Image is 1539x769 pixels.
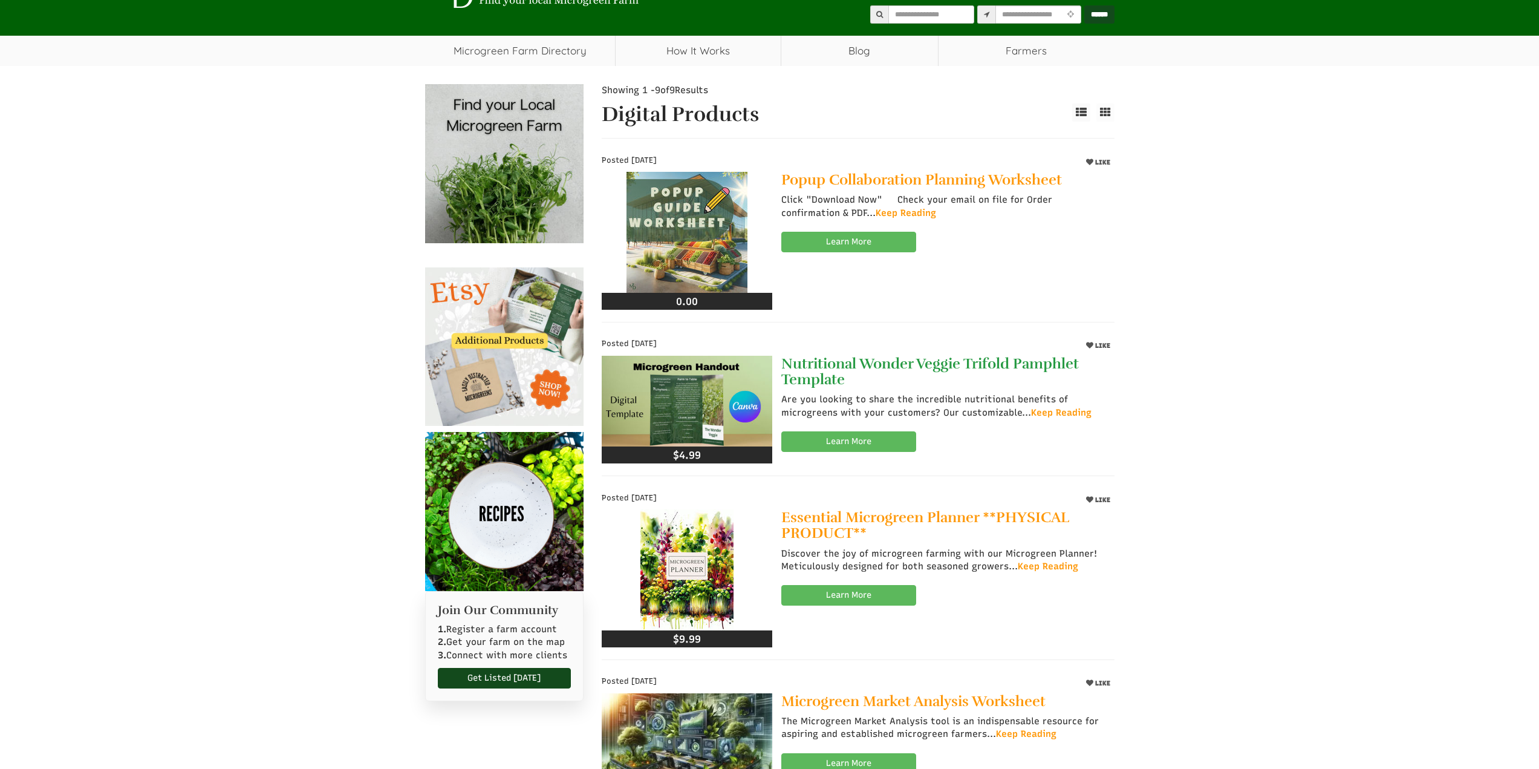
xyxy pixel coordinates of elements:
img: recipes [425,432,584,591]
p: Discover the joy of microgreen farming with our Microgreen Planner! Meticulously designed for bot... [781,548,1105,580]
img: Additional Products [425,267,584,427]
span: Farmers [939,36,1114,66]
button: LIKE [1081,338,1114,353]
a: Nutritional Wonder Veggie Trifold Pamphlet Template [781,356,1105,388]
a: Get Listed [DATE] [438,668,571,689]
button: LIKE [1081,155,1114,170]
i: Use Current Location [1064,11,1077,19]
a: Blog [781,36,938,66]
span: 9 [655,85,660,96]
button: LIKE [1081,676,1114,691]
a: Keep Reading [876,207,936,220]
div: 0.00 [602,293,772,310]
span: LIKE [1093,496,1110,504]
b: 3. [438,650,446,661]
button: LIKE [1081,492,1114,508]
h1: Digital Products [602,103,1029,126]
p: Register a farm account Get your farm on the map Connect with more clients [438,623,571,662]
p: The Microgreen Market Analysis tool is an indispensable resource for aspiring and established mic... [781,715,1105,747]
a: Essential Microgreen Planner **PHYSICAL PRODUCT** [781,509,1105,542]
p: Click "Download Now" Check your email on file for Order confirmation & PDF... [781,194,1105,226]
a: How It Works [616,36,781,66]
span: LIKE [1093,679,1110,687]
div: Showing 1 - of Results [602,84,772,97]
img: Banner Ad [425,84,584,243]
img: Essential Microgreen Planner **PHYSICAL PRODUCT** [640,509,734,630]
b: 2. [438,636,446,647]
a: Microgreen Market Analysis Worksheet [781,693,1105,709]
a: Popup Collaboration Planning Worksheet [781,172,1105,188]
span: Posted [DATE] [602,493,657,502]
a: Learn More [781,431,916,452]
a: Keep Reading [996,728,1056,741]
div: $4.99 [602,447,772,463]
span: LIKE [1093,159,1110,166]
span: 9 [669,85,675,96]
span: LIKE [1093,342,1110,350]
b: 1. [438,624,446,635]
p: Are you looking to share the incredible nutritional benefits of microgreens with your customers? ... [781,393,1105,425]
span: Posted [DATE] [602,339,657,348]
a: Keep Reading [1018,560,1078,573]
img: Nutritional Wonder Veggie Trifold Pamphlet Template [602,356,772,447]
a: Keep Reading [1031,407,1092,419]
a: Learn More [781,232,916,252]
a: Microgreen Farm Directory [425,36,616,66]
a: Learn More [781,585,916,606]
span: Posted [DATE] [602,155,657,165]
div: $9.99 [602,630,772,647]
span: Posted [DATE] [602,676,657,686]
img: Popup Collaboration Planning Worksheet [626,172,747,293]
h2: Join Our Community [438,604,571,617]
